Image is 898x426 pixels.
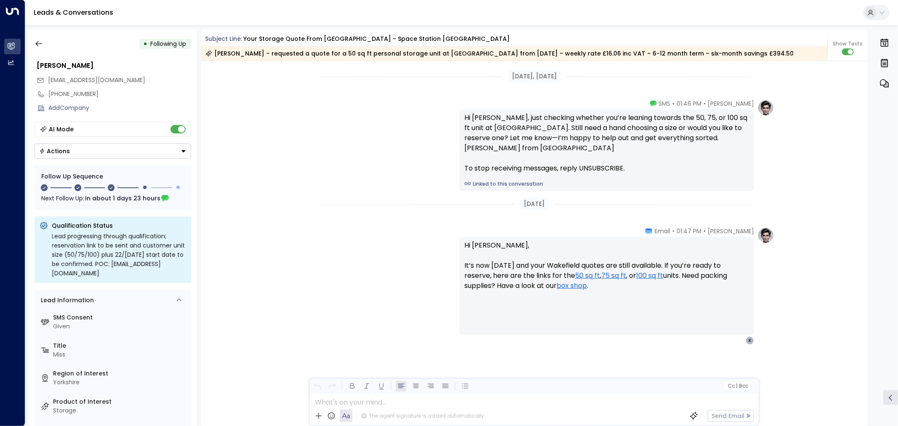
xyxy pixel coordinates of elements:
span: Show Texts [833,40,863,48]
div: Follow Up Sequence [41,172,184,181]
div: Your storage quote from [GEOGRAPHIC_DATA] - Space Station [GEOGRAPHIC_DATA] [243,35,510,43]
div: Actions [39,147,70,155]
span: • [672,227,674,235]
div: Lead Information [38,296,94,305]
p: Hi [PERSON_NAME], It’s now [DATE] and your Wakefield quotes are still available. If you’re ready ... [464,240,749,301]
span: • [703,227,706,235]
div: [PERSON_NAME] [37,61,191,71]
span: kirstybates98@icloud.com [48,76,146,85]
span: [EMAIL_ADDRESS][DOMAIN_NAME] [48,76,146,84]
span: [PERSON_NAME] [708,227,754,235]
p: Qualification Status [52,221,186,230]
div: [PERSON_NAME] – requested a quote for a 50 sq ft personal storage unit at [GEOGRAPHIC_DATA] from ... [205,49,794,58]
label: Title [53,341,188,350]
div: AddCompany [49,104,191,112]
div: K [746,336,754,345]
span: Email [655,227,670,235]
div: Next Follow Up: [41,194,184,203]
button: Actions [35,144,191,159]
div: Storage [53,406,188,415]
a: Leads & Conversations [34,8,113,17]
div: Hi [PERSON_NAME], just checking whether you’re leaning towards the 50, 75, or 100 sq ft unit at [... [464,113,749,173]
span: Subject Line: [205,35,242,43]
button: Undo [312,381,322,391]
div: [PHONE_NUMBER] [49,90,191,99]
div: Lead progressing through qualification; reservation link to be sent and customer unit size (50/75... [52,232,186,278]
div: Button group with a nested menu [35,144,191,159]
span: • [703,99,706,108]
div: Miss [53,350,188,359]
div: The agent signature is added automatically [361,412,484,420]
a: 100 sq ft [636,271,663,281]
label: Region of Interest [53,369,188,378]
div: [DATE], [DATE] [509,70,560,83]
button: Redo [327,381,337,391]
span: 01:47 PM [677,227,701,235]
span: • [672,99,674,108]
a: Linked to this conversation [464,180,749,188]
span: In about 1 days 23 hours [85,194,160,203]
span: 01:46 PM [677,99,701,108]
span: [PERSON_NAME] [708,99,754,108]
label: Product of Interest [53,397,188,406]
img: profile-logo.png [757,227,774,244]
div: • [144,36,148,51]
a: 75 sq ft [601,271,626,281]
label: SMS Consent [53,313,188,322]
div: Given [53,322,188,331]
span: | [736,383,738,389]
span: Cc Bcc [728,383,748,389]
img: profile-logo.png [757,99,774,116]
button: Cc|Bcc [725,382,751,390]
a: 50 sq ft [575,271,600,281]
div: Yorkshire [53,378,188,387]
div: AI Mode [49,125,74,133]
div: [DATE] [520,198,548,210]
a: box shop [557,281,587,291]
span: Following Up [151,40,187,48]
span: SMS [658,99,670,108]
